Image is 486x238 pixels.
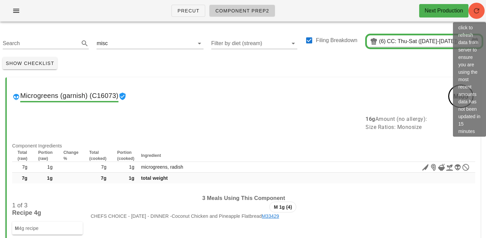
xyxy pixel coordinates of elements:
[211,38,297,49] div: Filter by diet (stream)
[171,5,205,17] a: Precut
[12,209,83,216] p: Recipe 4g
[379,38,387,45] div: (6)
[262,213,279,219] a: M33429
[97,40,108,46] div: misc
[84,149,112,162] th: Total (cooked)
[140,149,291,162] th: Ingredient
[316,37,357,44] label: Filing Breakdown
[172,213,279,219] span: Coconut Chicken and Pineapple Flatbread
[12,202,28,209] span: 1 of 3
[141,164,183,170] span: microgreens, radish
[209,5,275,17] a: Component Prep2
[58,149,84,162] th: Change %
[15,226,19,231] strong: M
[215,8,269,13] span: Component Prep2
[5,61,54,66] span: Show Checklist
[12,149,33,162] th: Total (raw)
[129,164,134,170] span: 1g
[12,194,475,202] h3: 3 Meals Using This Component
[177,8,199,13] span: Precut
[7,137,481,189] div: Component Ingredients
[20,90,118,102] span: Microgreens (garnish) (C16073)
[33,162,58,173] td: 1g
[97,38,203,49] div: misc
[91,213,172,219] span: Chefs Choice - [DATE] - dinner -
[425,7,463,15] div: Next Production
[84,173,112,183] td: 7g
[274,202,292,212] span: M 1g (4)
[33,173,58,183] td: 1g
[112,173,140,183] td: 1g
[3,57,57,69] button: Show Checklist
[84,162,112,173] td: 7g
[448,84,474,108] div: MI05
[33,149,58,162] th: Portion (raw)
[12,173,33,183] td: 7g
[12,162,33,173] td: 7g
[140,173,291,183] td: total weight
[12,222,83,235] div: 4g recipe
[361,111,479,135] div: Amount (no allergy): Size Ratios: Monosize
[112,149,140,162] th: Portion (cooked)
[366,116,375,122] b: 16g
